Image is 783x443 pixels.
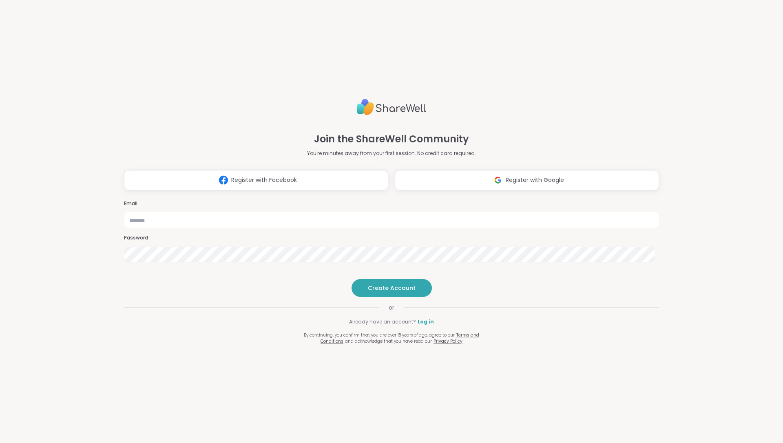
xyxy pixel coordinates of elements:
[231,176,297,184] span: Register with Facebook
[307,150,476,157] p: You're minutes away from your first session. No credit card required.
[352,279,432,297] button: Create Account
[304,332,455,338] span: By continuing, you confirm that you are over 18 years of age, agree to our
[490,173,506,188] img: ShareWell Logomark
[357,95,426,119] img: ShareWell Logo
[216,173,231,188] img: ShareWell Logomark
[124,170,388,190] button: Register with Facebook
[506,176,564,184] span: Register with Google
[368,284,416,292] span: Create Account
[434,338,462,344] a: Privacy Policy
[321,332,479,344] a: Terms and Conditions
[124,235,659,241] h3: Password
[379,303,404,312] span: or
[418,318,434,326] a: Log in
[395,170,659,190] button: Register with Google
[124,200,659,207] h3: Email
[349,318,416,326] span: Already have an account?
[314,132,469,146] h1: Join the ShareWell Community
[345,338,432,344] span: and acknowledge that you have read our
